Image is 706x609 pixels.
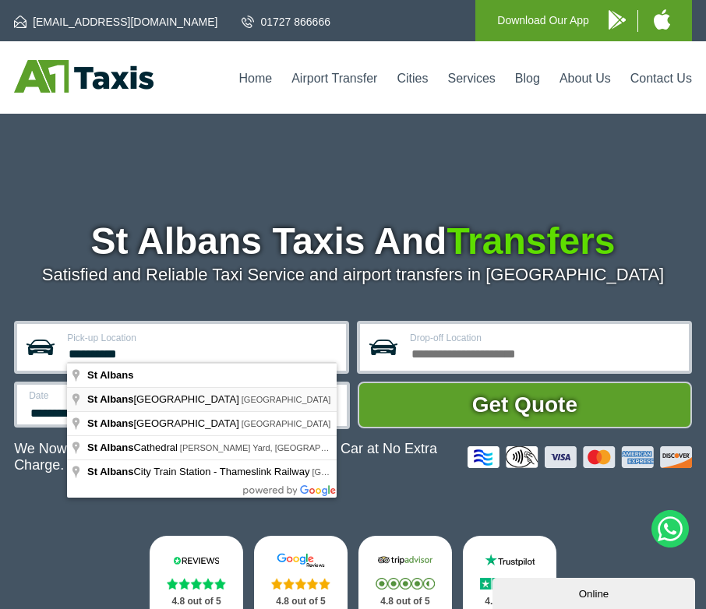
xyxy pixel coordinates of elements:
[87,369,133,381] span: St Albans
[242,395,331,404] span: [GEOGRAPHIC_DATA]
[180,443,364,452] span: [PERSON_NAME] Yard, [GEOGRAPHIC_DATA]
[376,553,435,568] img: Tripadvisor
[480,553,539,568] img: Trustpilot
[497,11,589,30] p: Download Our App
[560,72,611,85] a: About Us
[410,333,680,343] label: Drop-off Location
[87,466,312,477] span: City Train Station - Thameslink Railway
[14,441,456,473] p: We Now Accept Card & Contactless Payment In
[87,393,133,405] span: St Albans
[397,72,428,85] a: Cities
[238,72,272,85] a: Home
[87,417,133,429] span: St Albans
[29,391,165,400] label: Date
[14,14,217,30] a: [EMAIL_ADDRESS][DOMAIN_NAME]
[630,72,692,85] a: Contact Us
[242,14,330,30] a: 01727 866666
[376,578,435,590] img: Stars
[87,442,180,453] span: Cathedral
[14,265,692,285] p: Satisfied and Reliable Taxi Service and airport transfers in [GEOGRAPHIC_DATA]
[14,223,692,260] h1: St Albans Taxis And
[167,553,226,568] img: Reviews.io
[447,72,495,85] a: Services
[271,578,330,590] img: Stars
[87,442,133,453] span: St Albans
[87,417,242,429] span: [GEOGRAPHIC_DATA]
[609,10,626,30] img: A1 Taxis Android App
[312,467,401,477] span: [GEOGRAPHIC_DATA]
[492,575,698,609] iframe: chat widget
[480,578,539,590] img: Stars
[67,333,337,343] label: Pick-up Location
[515,72,540,85] a: Blog
[654,9,670,30] img: A1 Taxis iPhone App
[271,553,330,568] img: Google
[14,441,437,473] span: The Car at No Extra Charge.
[468,446,692,468] img: Credit And Debit Cards
[291,72,377,85] a: Airport Transfer
[87,393,242,405] span: [GEOGRAPHIC_DATA]
[358,382,692,428] button: Get Quote
[87,466,133,477] span: St Albans
[242,419,331,428] span: [GEOGRAPHIC_DATA]
[14,60,154,93] img: A1 Taxis St Albans LTD
[447,220,615,262] span: Transfers
[167,578,226,590] img: Stars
